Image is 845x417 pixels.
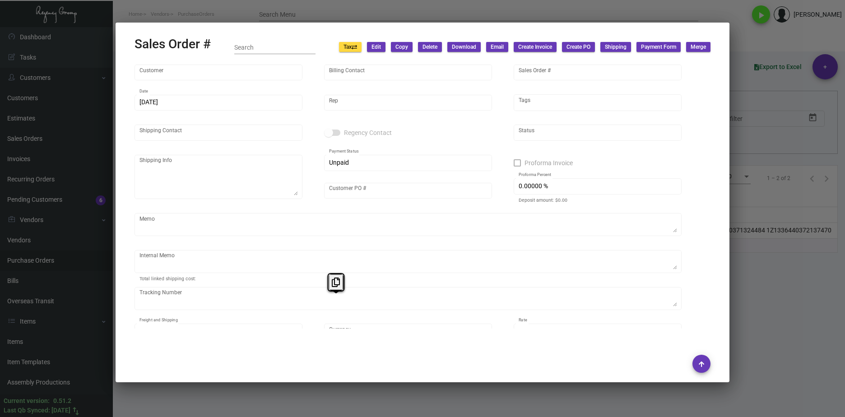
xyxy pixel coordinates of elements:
button: Merge [686,42,710,52]
span: Email [491,43,504,51]
span: Proforma Invoice [525,158,573,168]
span: Delete [422,43,437,51]
mat-hint: Total linked shipping cost: [139,276,196,282]
h2: Sales Order # [135,37,211,52]
button: Delete [418,42,442,52]
span: Tax [344,43,357,51]
button: Edit [367,42,385,52]
button: Create Invoice [514,42,557,52]
button: Copy [391,42,413,52]
span: Create Invoice [518,43,552,51]
button: Payment Form [636,42,681,52]
button: Tax [339,42,362,52]
span: Merge [691,43,706,51]
span: Copy [395,43,408,51]
div: Current version: [4,396,50,406]
i: Copy [332,278,340,287]
span: Unpaid [329,159,349,166]
span: Edit [371,43,381,51]
span: Create PO [566,43,590,51]
button: Shipping [600,42,631,52]
button: Download [447,42,481,52]
button: Create PO [562,42,595,52]
button: Email [486,42,508,52]
span: Payment Form [641,43,676,51]
mat-hint: Deposit amount: $0.00 [519,198,567,203]
div: Last Qb Synced: [DATE] [4,406,70,415]
span: Shipping [605,43,627,51]
span: Regency Contact [344,127,392,138]
div: 0.51.2 [53,396,71,406]
span: Download [452,43,476,51]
